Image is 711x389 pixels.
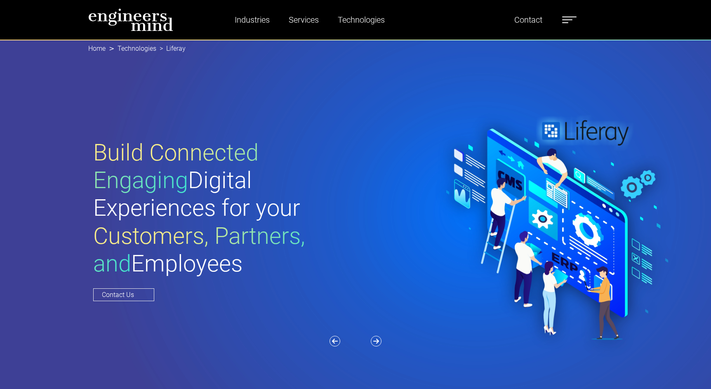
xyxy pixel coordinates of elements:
[93,139,259,194] span: Build Connected Engaging
[285,10,322,29] a: Services
[93,288,154,301] a: Contact Us
[88,45,106,52] a: Home
[156,44,186,54] li: Liferay
[88,8,173,31] img: logo
[511,10,546,29] a: Contact
[93,139,355,278] h1: Digital Experiences for your Employees
[88,40,623,58] nav: breadcrumb
[93,222,305,277] span: Customers, Partners, and
[334,10,388,29] a: Technologies
[231,10,273,29] a: Industries
[118,45,156,52] a: Technologies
